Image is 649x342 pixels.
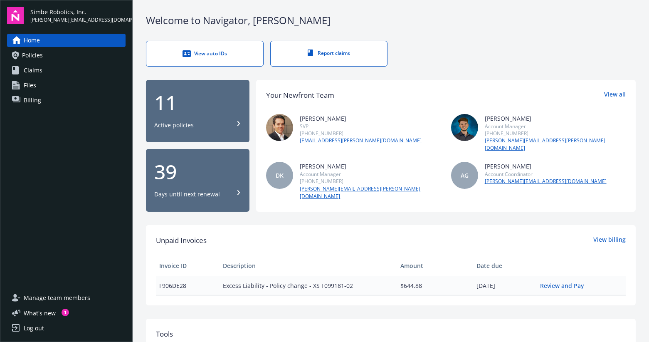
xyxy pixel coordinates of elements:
[156,235,207,246] span: Unpaid Invoices
[270,41,388,67] a: Report claims
[24,64,42,77] span: Claims
[7,94,126,107] a: Billing
[287,50,371,57] div: Report claims
[604,90,626,101] a: View all
[156,329,626,340] div: Tools
[154,121,194,129] div: Active policies
[540,282,590,290] a: Review and Pay
[24,322,44,335] div: Log out
[7,49,126,62] a: Policies
[7,7,24,24] img: navigator-logo.svg
[473,276,537,295] td: [DATE]
[154,93,241,113] div: 11
[473,256,537,276] th: Date due
[300,171,441,178] div: Account Manager
[24,291,90,305] span: Manage team members
[485,178,607,185] a: [PERSON_NAME][EMAIL_ADDRESS][DOMAIN_NAME]
[7,309,69,317] button: What's new1
[276,171,284,180] span: DK
[146,80,249,143] button: 11Active policies
[146,13,636,27] div: Welcome to Navigator , [PERSON_NAME]
[300,162,441,171] div: [PERSON_NAME]
[7,64,126,77] a: Claims
[30,7,126,24] button: Simbe Robotics, Inc.[PERSON_NAME][EMAIL_ADDRESS][DOMAIN_NAME]
[62,309,69,316] div: 1
[223,281,394,290] span: Excess Liability - Policy change - XS F099181-02
[485,137,626,152] a: [PERSON_NAME][EMAIL_ADDRESS][PERSON_NAME][DOMAIN_NAME]
[24,309,56,317] span: What ' s new
[146,41,264,67] a: View auto IDs
[485,123,626,130] div: Account Manager
[154,162,241,182] div: 39
[220,256,397,276] th: Description
[24,79,36,92] span: Files
[485,130,626,137] div: [PHONE_NUMBER]
[397,256,473,276] th: Amount
[300,137,422,144] a: [EMAIL_ADDRESS][PERSON_NAME][DOMAIN_NAME]
[461,171,469,180] span: AG
[485,162,607,171] div: [PERSON_NAME]
[300,178,441,185] div: [PHONE_NUMBER]
[154,190,220,198] div: Days until next renewal
[266,114,293,141] img: photo
[24,34,40,47] span: Home
[156,276,220,295] td: F906DE28
[300,123,422,130] div: SVP
[593,235,626,246] a: View billing
[266,90,334,101] div: Your Newfront Team
[7,79,126,92] a: Files
[485,171,607,178] div: Account Coordinator
[300,185,441,200] a: [PERSON_NAME][EMAIL_ADDRESS][PERSON_NAME][DOMAIN_NAME]
[300,114,422,123] div: [PERSON_NAME]
[7,291,126,305] a: Manage team members
[300,130,422,137] div: [PHONE_NUMBER]
[30,16,126,24] span: [PERSON_NAME][EMAIL_ADDRESS][DOMAIN_NAME]
[24,94,41,107] span: Billing
[22,49,43,62] span: Policies
[156,256,220,276] th: Invoice ID
[30,7,126,16] span: Simbe Robotics, Inc.
[146,149,249,212] button: 39Days until next renewal
[485,114,626,123] div: [PERSON_NAME]
[163,50,247,58] div: View auto IDs
[397,276,473,295] td: $644.88
[7,34,126,47] a: Home
[451,114,478,141] img: photo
